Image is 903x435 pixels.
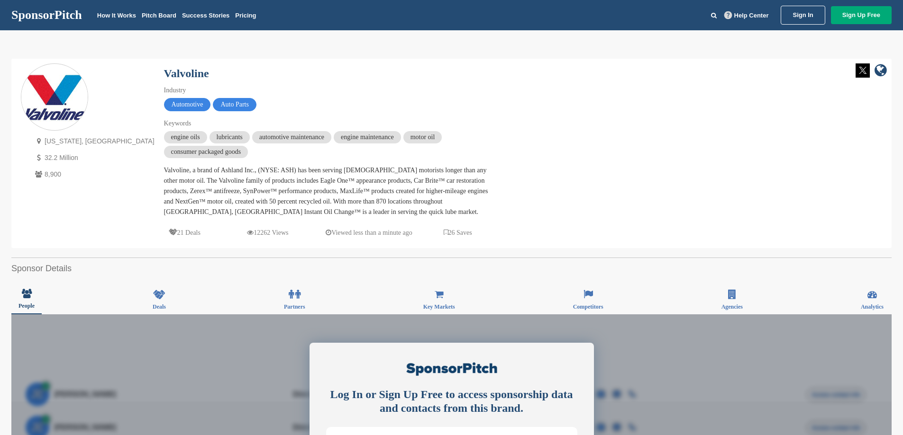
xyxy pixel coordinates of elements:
span: Automotive [164,98,211,111]
span: People [18,303,35,309]
span: lubricants [210,131,250,143]
p: 21 Deals [169,227,201,239]
a: Sign Up Free [831,6,892,24]
a: SponsorPitch [11,9,82,21]
a: Success Stories [182,12,229,19]
span: Auto Parts [213,98,256,111]
a: Pitch Board [142,12,176,19]
p: [US_STATE], [GEOGRAPHIC_DATA] [33,135,155,147]
p: 12262 Views [247,227,288,239]
p: Viewed less than a minute ago [326,227,412,239]
a: Sign In [781,6,825,25]
span: engine oils [164,131,207,143]
span: Analytics [861,304,884,310]
span: Partners [284,304,305,310]
a: How It Works [97,12,136,19]
img: Twitter white [856,63,870,78]
img: Sponsorpitch & Valvoline [21,71,88,124]
h2: Sponsor Details [11,262,892,275]
a: company link [875,63,887,79]
span: Deals [153,304,166,310]
div: Keywords [164,118,496,129]
p: 26 Saves [444,227,472,239]
div: Log In or Sign Up Free to access sponsorship data and contacts from this brand. [326,388,577,415]
span: automotive maintenance [252,131,331,143]
a: Help Center [722,10,771,21]
div: Industry [164,85,496,96]
span: Competitors [573,304,603,310]
p: 32.2 Million [33,152,155,164]
span: Key Markets [423,304,455,310]
div: Valvoline, a brand of Ashland Inc., (NYSE: ASH) has been serving [DEMOGRAPHIC_DATA] motorists lon... [164,165,496,217]
p: 8,900 [33,169,155,180]
span: consumer packaged goods [164,146,248,158]
a: Valvoline [164,67,209,80]
span: Agencies [721,304,743,310]
a: Pricing [235,12,256,19]
span: engine maintenance [334,131,401,143]
span: motor oil [403,131,442,143]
